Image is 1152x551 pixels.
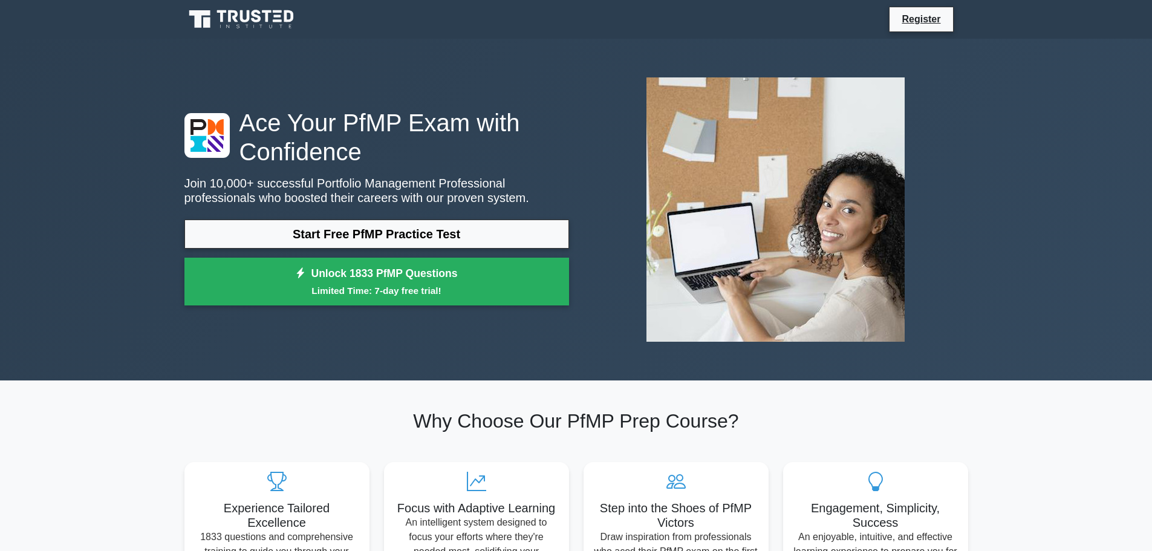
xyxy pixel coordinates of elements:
a: Start Free PfMP Practice Test [184,220,569,249]
h5: Step into the Shoes of PfMP Victors [593,501,759,530]
a: Register [894,11,948,27]
p: Join 10,000+ successful Portfolio Management Professional professionals who boosted their careers... [184,176,569,205]
h5: Engagement, Simplicity, Success [793,501,958,530]
h5: Focus with Adaptive Learning [394,501,559,515]
small: Limited Time: 7-day free trial! [200,284,554,298]
a: Unlock 1833 PfMP QuestionsLimited Time: 7-day free trial! [184,258,569,306]
h1: Ace Your PfMP Exam with Confidence [184,108,569,166]
h2: Why Choose Our PfMP Prep Course? [184,409,968,432]
h5: Experience Tailored Excellence [194,501,360,530]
